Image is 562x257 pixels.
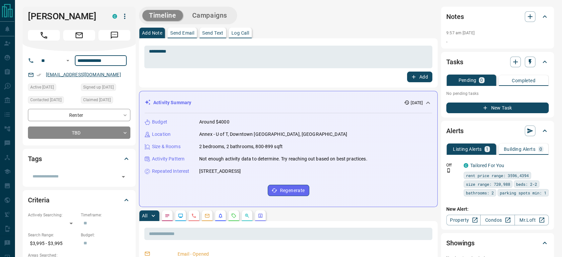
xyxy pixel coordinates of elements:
h2: Showings [446,238,475,248]
div: Tue Aug 12 2025 [81,84,130,93]
p: [STREET_ADDRESS] [199,168,241,175]
p: $3,995 - $3,995 [28,238,77,249]
button: Timeline [142,10,183,21]
a: [EMAIL_ADDRESS][DOMAIN_NAME] [46,72,121,77]
div: Renter [28,109,130,121]
p: . [446,37,549,44]
p: 9:57 am [DATE] [446,31,475,35]
svg: Listing Alerts [218,213,223,218]
svg: Calls [191,213,197,218]
div: Tue Aug 12 2025 [28,96,77,106]
span: parking spots min: 1 [500,189,546,196]
div: Tue Aug 12 2025 [28,84,77,93]
div: condos.ca [464,163,468,168]
button: Regenerate [268,185,309,196]
svg: Requests [231,213,236,218]
p: Actively Searching: [28,212,77,218]
p: Activity Summary [153,99,191,106]
svg: Lead Browsing Activity [178,213,183,218]
span: Signed up [DATE] [83,84,114,91]
p: Repeated Interest [152,168,189,175]
div: condos.ca [112,14,117,19]
p: Size & Rooms [152,143,181,150]
p: Budget [152,119,167,126]
div: Tue Aug 12 2025 [81,96,130,106]
p: Not enough activity data to determine. Try reaching out based on best practices. [199,155,367,162]
div: Tags [28,151,130,167]
span: Claimed [DATE] [83,97,111,103]
span: bathrooms: 2 [466,189,494,196]
div: Notes [446,9,549,25]
p: Annex - U of T, Downtown [GEOGRAPHIC_DATA], [GEOGRAPHIC_DATA] [199,131,347,138]
p: Add Note [142,31,162,35]
span: size range: 720,988 [466,181,510,187]
svg: Push Notification Only [446,168,451,173]
div: Alerts [446,123,549,139]
h1: [PERSON_NAME] [28,11,102,22]
svg: Agent Actions [258,213,263,218]
h2: Notes [446,11,464,22]
span: Active [DATE] [30,84,54,91]
p: Send Text [202,31,223,35]
div: Tasks [446,54,549,70]
p: Search Range: [28,232,77,238]
h2: Tasks [446,57,463,67]
svg: Opportunities [244,213,250,218]
a: Condos [480,215,514,225]
p: No pending tasks [446,89,549,99]
p: 0 [539,147,542,151]
h2: Alerts [446,126,464,136]
div: Criteria [28,192,130,208]
p: Timeframe: [81,212,130,218]
span: Contacted [DATE] [30,97,62,103]
p: [DATE] [411,100,423,106]
svg: Notes [165,213,170,218]
a: Property [446,215,481,225]
p: Completed [512,78,535,83]
p: Budget: [81,232,130,238]
div: Showings [446,235,549,251]
p: Pending [458,78,476,83]
p: Building Alerts [504,147,535,151]
p: New Alert: [446,206,549,213]
button: Open [64,57,72,65]
p: Around $4000 [199,119,229,126]
p: 2 bedrooms, 2 bathrooms, 800-899 sqft [199,143,283,150]
div: Activity Summary[DATE] [145,97,432,109]
div: TBD [28,127,130,139]
p: Send Email [170,31,194,35]
p: Log Call [231,31,249,35]
button: Open [119,172,128,181]
button: Campaigns [186,10,234,21]
p: Activity Pattern [152,155,185,162]
svg: Emails [205,213,210,218]
button: New Task [446,103,549,113]
span: Call [28,30,60,41]
svg: Email Verified [37,73,41,77]
span: beds: 2-2 [516,181,537,187]
h2: Criteria [28,195,50,205]
p: Off [446,162,460,168]
a: Mr.Loft [514,215,549,225]
p: 0 [480,78,483,83]
a: Tailored For You [470,163,504,168]
p: Listing Alerts [453,147,482,151]
span: Message [98,30,130,41]
span: Email [63,30,95,41]
p: Location [152,131,171,138]
p: 1 [486,147,489,151]
p: All [142,213,147,218]
h2: Tags [28,153,42,164]
span: rent price range: 3596,4394 [466,172,529,179]
button: Add [407,72,432,82]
